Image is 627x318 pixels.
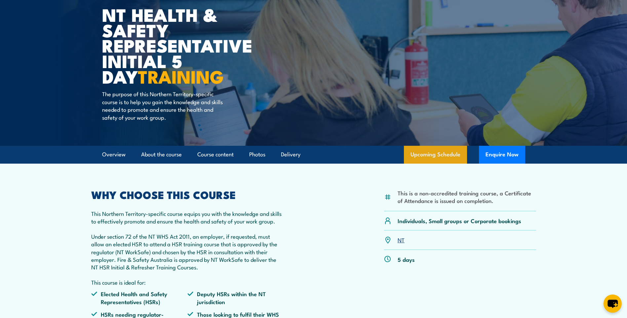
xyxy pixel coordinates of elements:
[91,190,284,199] h2: WHY CHOOSE THIS COURSE
[91,290,188,305] li: Elected Health and Safety Representatives (HSRs)
[249,146,265,163] a: Photos
[398,236,405,244] a: NT
[404,146,467,164] a: Upcoming Schedule
[91,232,284,271] p: Under section 72 of the NT WHS Act 2011, an employer, if requested, must allow an elected HSR to ...
[138,62,224,90] strong: TRAINING
[141,146,182,163] a: About the course
[197,146,234,163] a: Course content
[398,189,536,205] li: This is a non-accredited training course, a Certificate of Attendance is issued on completion.
[604,295,622,313] button: chat-button
[187,290,284,305] li: Deputy HSRs within the NT jurisdiction
[102,7,265,84] h1: NT Health & Safety Representative Initial 5 Day
[398,217,521,224] p: Individuals, Small groups or Corporate bookings
[102,90,223,121] p: The purpose of this Northern Territory-specific course is to help you gain the knowledge and skil...
[479,146,525,164] button: Enquire Now
[91,278,284,286] p: This course is ideal for:
[102,146,126,163] a: Overview
[281,146,300,163] a: Delivery
[91,210,284,225] p: This Northern Territory-specific course equips you with the knowledge and skills to effectively p...
[398,256,415,263] p: 5 days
